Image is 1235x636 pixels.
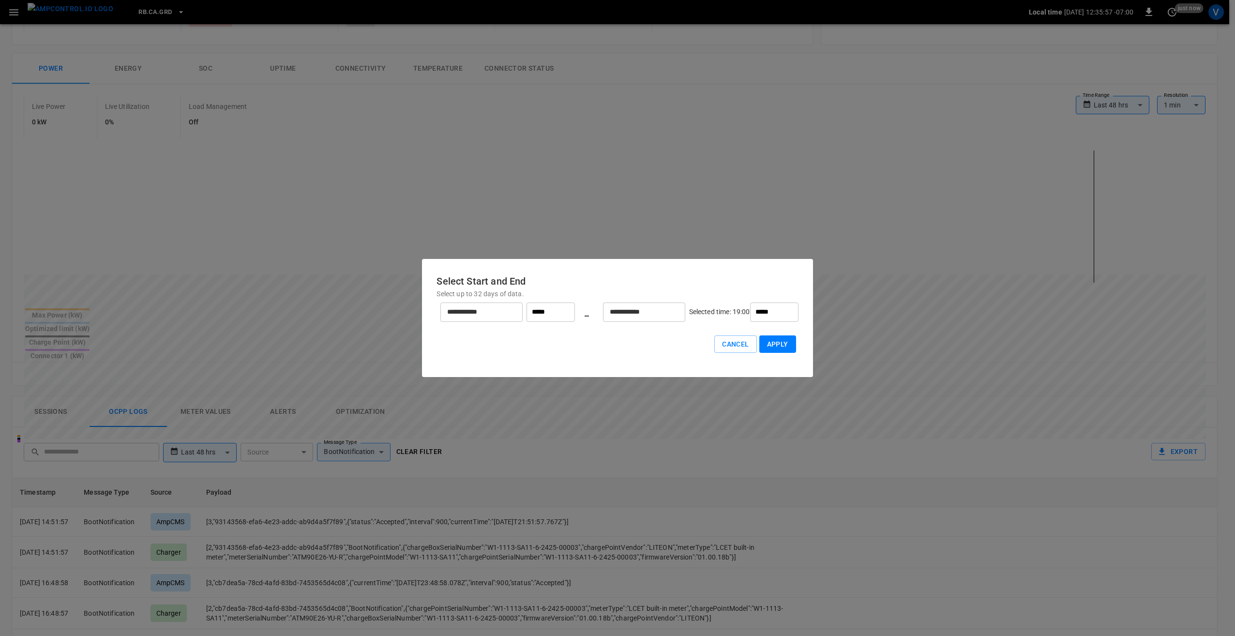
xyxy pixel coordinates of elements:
[689,307,750,315] span: Selected time: 19:00
[759,335,796,353] button: Apply
[437,289,798,299] p: Select up to 32 days of data.
[585,304,589,320] h6: _
[437,273,798,289] h6: Select Start and End
[714,335,756,353] button: Cancel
